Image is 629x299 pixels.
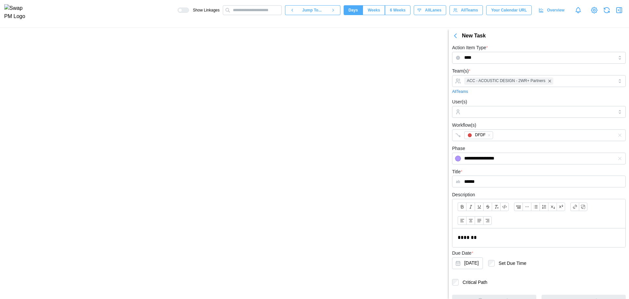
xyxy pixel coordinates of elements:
[547,6,564,15] span: Overview
[535,5,569,15] a: Overview
[467,78,545,84] span: ACC - ACOUSTIC DESIGN - 2WR+ Partners
[491,6,527,15] span: Your Calendar URL
[459,279,487,286] label: Critical Path
[500,203,509,211] button: Code
[579,203,587,211] button: Remove link
[570,203,579,211] button: Link
[523,203,531,211] button: Horizontal line
[4,4,31,21] img: Swap PM Logo
[390,6,406,15] span: 6 Weeks
[466,203,475,211] button: Italic
[602,6,611,15] button: Refresh Grid
[458,203,466,211] button: Bold
[189,8,219,13] span: Show Linkages
[452,257,483,269] button: Sep 18, 2025
[573,5,584,16] a: Notifications
[452,122,476,129] label: Workflow(s)
[475,132,486,138] div: DFDF
[615,6,624,15] button: Close Drawer
[486,5,532,15] button: Your Calendar URL
[475,203,483,211] button: Underline
[458,216,466,225] button: Align text: left
[452,145,465,152] label: Phase
[461,6,478,15] span: All Teams
[452,250,473,257] label: Due Date
[452,68,470,75] label: Team(s)
[414,5,446,15] button: AllLanes
[590,6,599,15] a: View Project
[531,203,540,211] button: Bullet list
[483,203,492,211] button: Strikethrough
[452,168,462,176] label: Title
[452,44,488,52] label: Action Item Type
[452,98,467,106] label: User(s)
[540,203,548,211] button: Ordered list
[452,89,468,95] a: All Teams
[349,6,358,15] span: Days
[302,6,322,15] span: Jump To...
[557,203,565,211] button: Superscript
[548,203,557,211] button: Subscript
[368,6,380,15] span: Weeks
[462,32,629,40] div: New Task
[495,260,526,267] label: Set Due Time
[483,216,492,225] button: Align text: right
[385,5,410,15] button: 6 Weeks
[452,191,475,199] label: Description
[344,5,363,15] button: Days
[475,216,483,225] button: Align text: justify
[425,6,441,15] span: All Lanes
[514,203,523,211] button: Blockquote
[466,216,475,225] button: Align text: center
[449,5,483,15] button: AllTeams
[492,203,500,211] button: Clear formatting
[299,5,326,15] button: Jump To...
[363,5,385,15] button: Weeks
